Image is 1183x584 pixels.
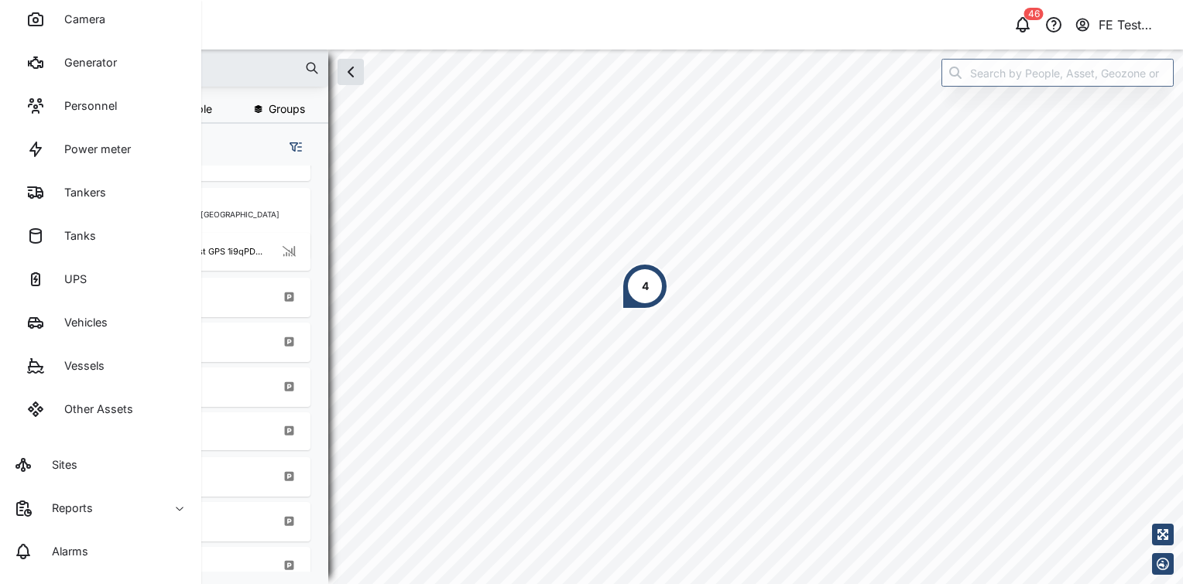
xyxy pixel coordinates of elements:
[53,141,131,158] div: Power meter
[40,456,77,473] div: Sites
[40,500,93,517] div: Reports
[269,104,305,114] span: Groups
[12,388,189,431] a: Other Assets
[12,258,189,301] a: UPS
[941,59,1174,87] input: Search by People, Asset, Geozone or Place
[1074,14,1171,36] button: FE Test Admin
[53,314,108,331] div: Vehicles
[53,357,105,374] div: Vessels
[53,271,87,288] div: UPS
[53,97,117,114] div: Personnel
[53,184,106,201] div: Tankers
[622,263,668,309] div: Map marker
[53,227,96,244] div: Tanks
[53,401,133,418] div: Other Assets
[12,128,189,171] a: Power meter
[642,278,649,295] div: 4
[53,54,117,71] div: Generator
[1099,15,1170,35] div: FE Test Admin
[50,50,1183,584] canvas: Map
[12,171,189,214] a: Tankers
[12,84,189,128] a: Personnel
[12,301,189,344] a: Vehicles
[12,344,189,388] a: Vessels
[12,214,189,258] a: Tanks
[40,543,88,560] div: Alarms
[1024,8,1044,20] div: 46
[53,11,105,28] div: Camera
[12,41,189,84] a: Generator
